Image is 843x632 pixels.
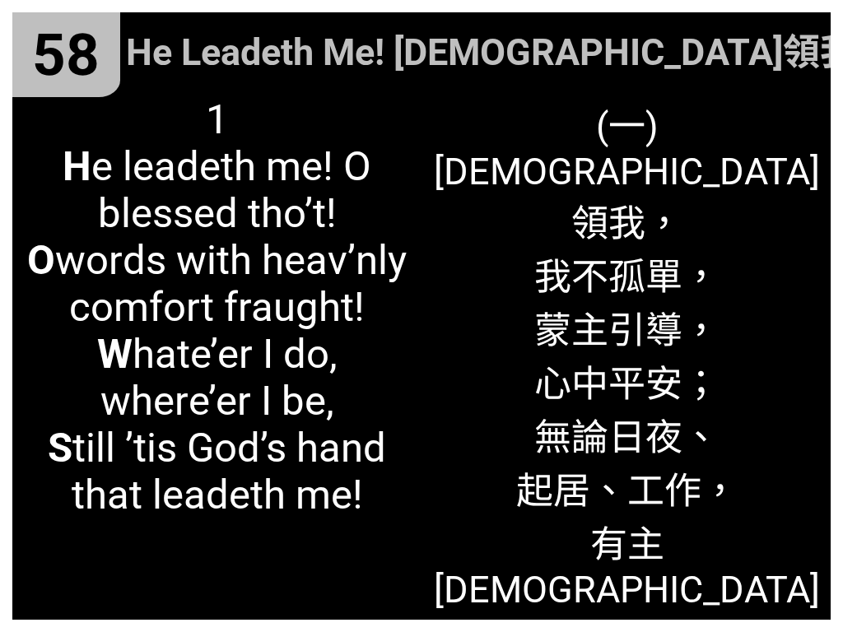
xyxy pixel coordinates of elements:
[32,21,100,89] span: 58
[97,331,133,378] b: W
[27,237,55,284] b: O
[25,96,408,518] span: 1 e leadeth me! O blessed tho’t! words with heav’nly comfort fraught! hate’er I do, where’er I be...
[48,425,72,472] b: S
[63,143,91,190] b: H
